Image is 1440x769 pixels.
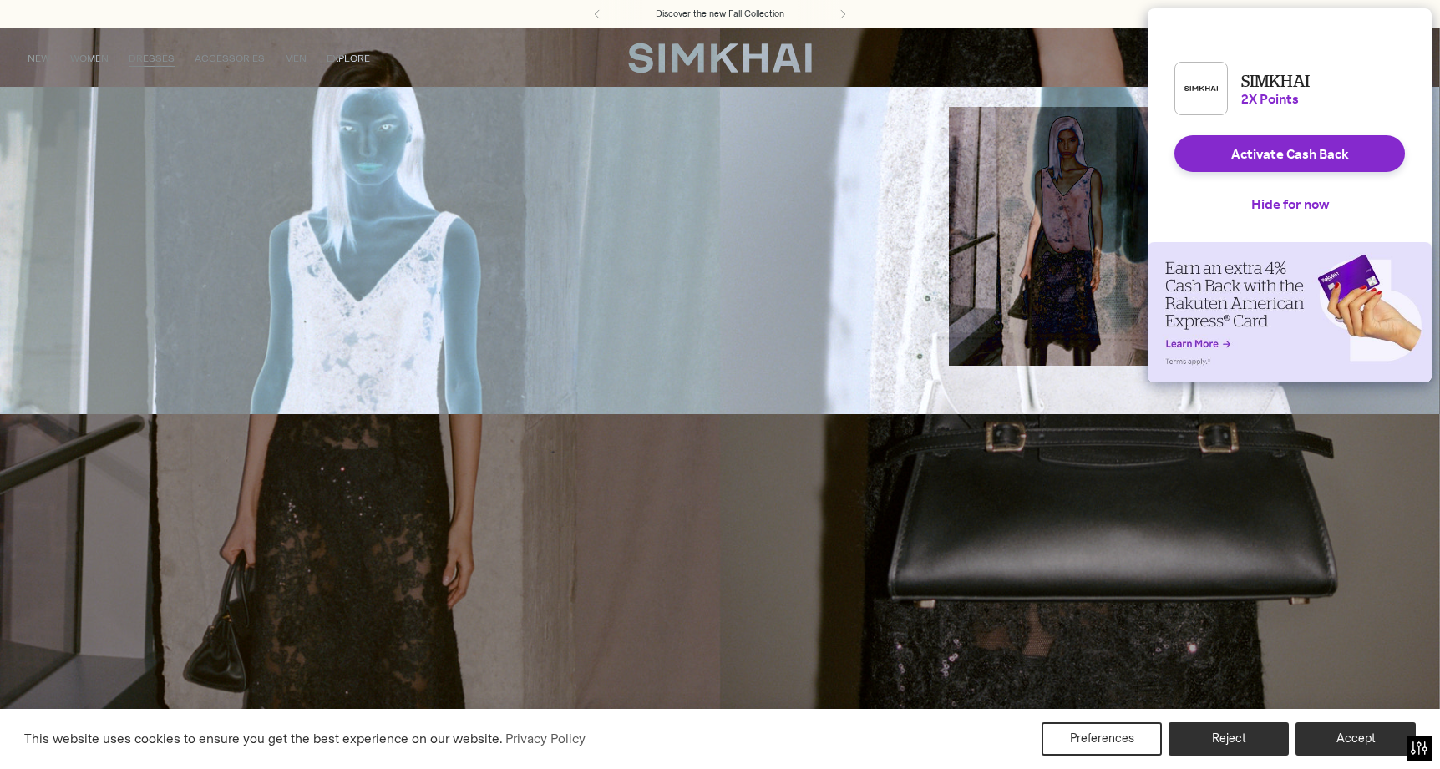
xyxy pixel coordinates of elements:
[656,8,784,21] a: Discover the new Fall Collection
[1169,722,1289,756] button: Reject
[327,40,370,77] a: EXPLORE
[195,40,265,77] a: ACCESSORIES
[28,40,50,77] a: NEW
[285,40,307,77] a: MEN
[1042,722,1162,756] button: Preferences
[628,42,812,74] a: SIMKHAI
[503,726,588,751] a: Privacy Policy (opens in a new tab)
[24,731,503,746] span: This website uses cookies to ensure you get the best experience on our website.
[70,40,109,77] a: WOMEN
[1295,722,1416,756] button: Accept
[129,40,175,77] a: DRESSES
